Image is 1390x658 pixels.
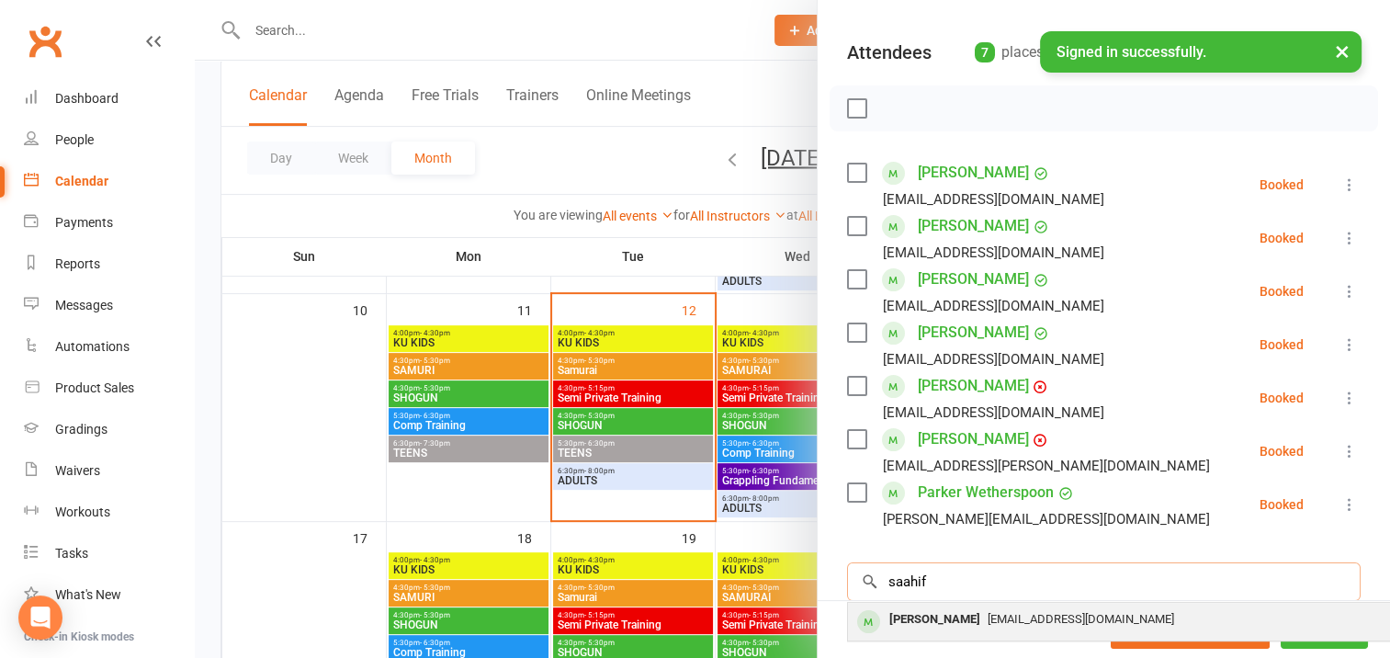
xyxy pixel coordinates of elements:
[24,202,194,244] a: Payments
[24,409,194,450] a: Gradings
[1326,31,1359,71] button: ×
[55,463,100,478] div: Waivers
[24,574,194,616] a: What's New
[883,507,1210,531] div: [PERSON_NAME][EMAIL_ADDRESS][DOMAIN_NAME]
[18,596,62,640] div: Open Intercom Messenger
[1260,232,1304,244] div: Booked
[55,587,121,602] div: What's New
[918,371,1029,401] a: [PERSON_NAME]
[857,610,880,633] div: member
[883,401,1104,425] div: [EMAIL_ADDRESS][DOMAIN_NAME]
[55,339,130,354] div: Automations
[24,78,194,119] a: Dashboard
[1057,43,1206,61] span: Signed in successfully.
[55,174,108,188] div: Calendar
[988,612,1174,626] span: [EMAIL_ADDRESS][DOMAIN_NAME]
[918,265,1029,294] a: [PERSON_NAME]
[918,425,1029,454] a: [PERSON_NAME]
[24,368,194,409] a: Product Sales
[1260,178,1304,191] div: Booked
[24,119,194,161] a: People
[55,91,119,106] div: Dashboard
[24,285,194,326] a: Messages
[1260,498,1304,511] div: Booked
[24,533,194,574] a: Tasks
[847,562,1361,601] input: Search to add attendees
[24,492,194,533] a: Workouts
[918,478,1054,507] a: Parker Wetherspoon
[1260,445,1304,458] div: Booked
[24,161,194,202] a: Calendar
[918,318,1029,347] a: [PERSON_NAME]
[883,347,1104,371] div: [EMAIL_ADDRESS][DOMAIN_NAME]
[55,380,134,395] div: Product Sales
[882,607,988,633] div: [PERSON_NAME]
[1260,338,1304,351] div: Booked
[22,18,68,64] a: Clubworx
[55,256,100,271] div: Reports
[55,298,113,312] div: Messages
[55,505,110,519] div: Workouts
[918,211,1029,241] a: [PERSON_NAME]
[883,187,1104,211] div: [EMAIL_ADDRESS][DOMAIN_NAME]
[883,241,1104,265] div: [EMAIL_ADDRESS][DOMAIN_NAME]
[55,422,107,437] div: Gradings
[1260,285,1304,298] div: Booked
[883,294,1104,318] div: [EMAIL_ADDRESS][DOMAIN_NAME]
[24,450,194,492] a: Waivers
[24,244,194,285] a: Reports
[55,132,94,147] div: People
[55,215,113,230] div: Payments
[55,546,88,561] div: Tasks
[24,326,194,368] a: Automations
[883,454,1210,478] div: [EMAIL_ADDRESS][PERSON_NAME][DOMAIN_NAME]
[918,158,1029,187] a: [PERSON_NAME]
[1260,391,1304,404] div: Booked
